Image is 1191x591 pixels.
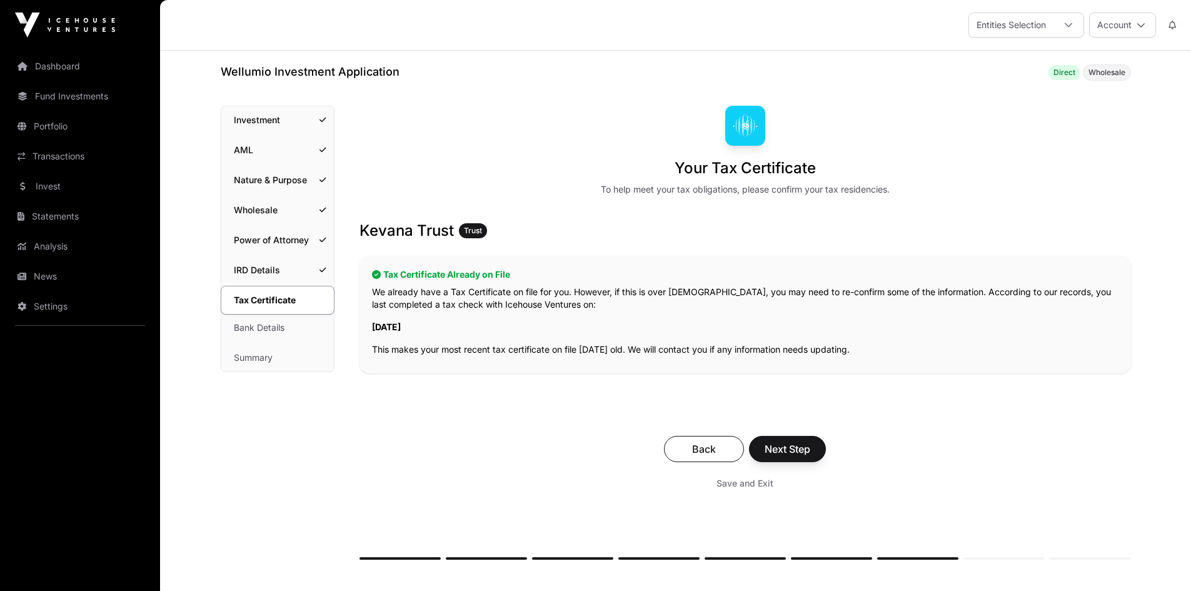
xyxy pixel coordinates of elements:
span: Back [680,442,728,457]
button: Back [664,436,744,462]
h1: Wellumio Investment Application [221,63,400,81]
div: Entities Selection [969,13,1053,37]
span: Save and Exit [716,477,773,490]
div: To help meet your tax obligations, please confirm your tax residencies. [601,183,890,196]
a: Power of Attorney [221,226,334,254]
img: Wellumio [725,106,765,146]
h2: Tax Certificate Already on File [372,268,1118,281]
iframe: Chat Widget [1128,531,1191,591]
button: Account [1089,13,1156,38]
a: Wholesale [221,196,334,224]
button: Next Step [749,436,826,462]
span: Next Step [765,442,810,457]
a: Settings [10,293,150,320]
span: Wholesale [1088,68,1125,78]
p: We already have a Tax Certificate on file for you. However, if this is over [DEMOGRAPHIC_DATA], y... [372,286,1118,311]
a: News [10,263,150,290]
a: Portfolio [10,113,150,140]
h3: Kevana Trust [359,221,1131,241]
a: Summary [221,344,334,371]
a: Invest [10,173,150,200]
a: Tax Certificate [221,286,334,315]
a: Dashboard [10,53,150,80]
p: This makes your most recent tax certificate on file [DATE] old. We will contact you if any inform... [372,343,1118,356]
a: Bank Details [221,314,334,341]
p: [DATE] [372,321,1118,333]
a: IRD Details [221,256,334,284]
a: Fund Investments [10,83,150,110]
a: Transactions [10,143,150,170]
button: Save and Exit [701,472,788,495]
a: AML [221,136,334,164]
a: Statements [10,203,150,230]
a: Analysis [10,233,150,260]
img: Icehouse Ventures Logo [15,13,115,38]
a: Nature & Purpose [221,166,334,194]
span: Trust [464,226,482,236]
span: Direct [1053,68,1075,78]
a: Investment [221,106,334,134]
h1: Your Tax Certificate [675,158,816,178]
